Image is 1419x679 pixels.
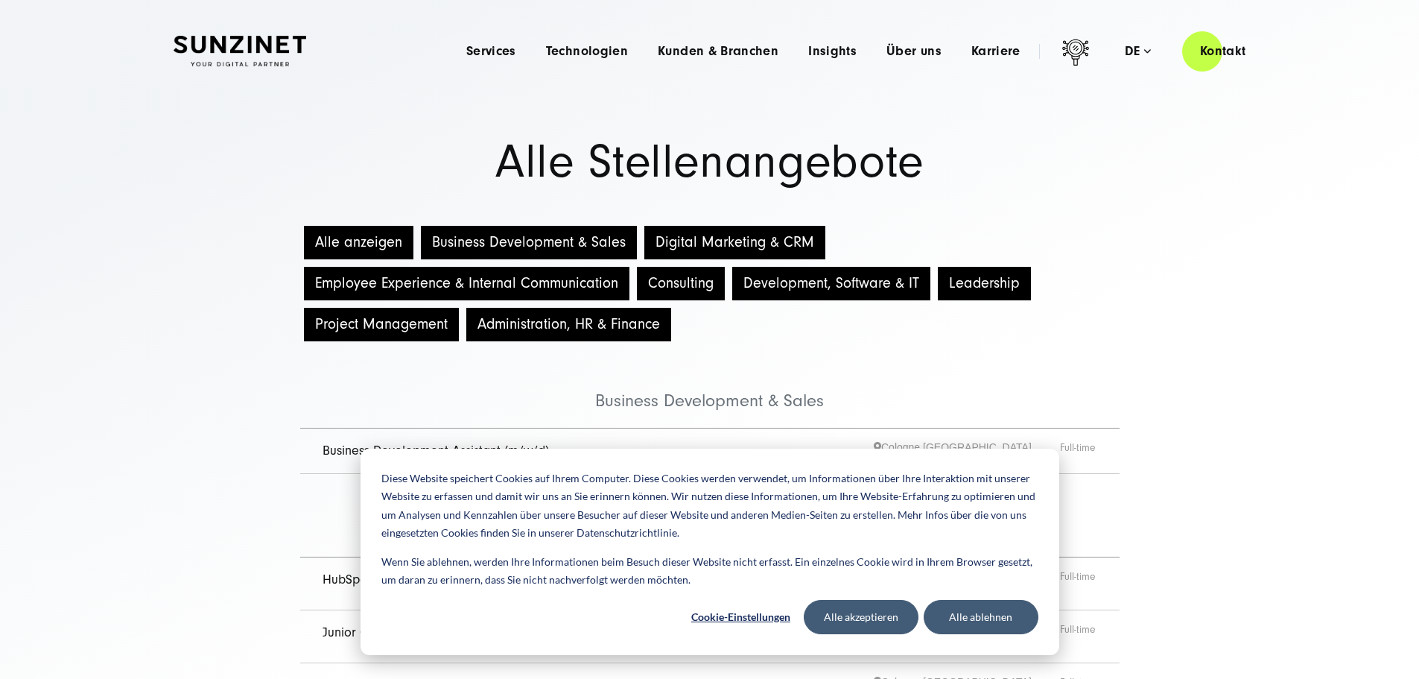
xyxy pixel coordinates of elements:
[421,226,637,259] button: Business Development & Sales
[658,44,778,59] a: Kunden & Branchen
[546,44,628,59] a: Technologien
[804,600,918,634] button: Alle akzeptieren
[304,226,413,259] button: Alle anzeigen
[304,308,459,341] button: Project Management
[637,267,725,300] button: Consulting
[1060,440,1097,463] span: Full-time
[732,267,930,300] button: Development, Software & IT
[466,308,671,341] button: Administration, HR & Finance
[971,44,1020,59] a: Karriere
[644,226,825,259] button: Digital Marketing & CRM
[304,267,629,300] button: Employee Experience & Internal Communication
[300,474,1120,558] li: Digital Marketing & CRM
[1182,30,1264,72] a: Kontakt
[361,449,1059,655] div: Cookie banner
[381,470,1038,543] p: Diese Website speichert Cookies auf Ihrem Computer. Diese Cookies werden verwendet, um Informatio...
[1060,569,1097,599] span: Full-time
[1060,622,1097,651] span: Full-time
[924,600,1038,634] button: Alle ablehnen
[886,44,942,59] a: Über uns
[300,345,1120,429] li: Business Development & Sales
[938,267,1031,300] button: Leadership
[684,600,799,634] button: Cookie-Einstellungen
[808,44,857,59] a: Insights
[874,440,1060,463] span: Cologne [GEOGRAPHIC_DATA]
[323,572,482,587] a: HubSpot Consultant (m/w/d)
[323,443,549,458] a: Business Development Assistant (m/w/d)
[381,553,1038,590] p: Wenn Sie ablehnen, werden Ihre Informationen beim Besuch dieser Website nicht erfasst. Ein einzel...
[1125,44,1151,59] div: de
[174,36,306,67] img: SUNZINET Full Service Digital Agentur
[466,44,516,59] a: Services
[174,139,1246,185] h1: Alle Stellenangebote
[323,625,469,640] a: Junior Copywriter (m/w/d)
